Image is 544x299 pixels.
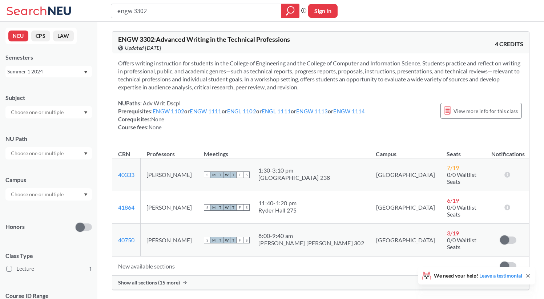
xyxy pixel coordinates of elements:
th: Campus [370,143,441,158]
span: S [204,237,210,243]
a: ENGL 1102 [227,108,256,114]
div: NUPaths: Prerequisites: or or or or or Corequisites: Course fees: [118,99,365,131]
span: Class Type [5,252,92,260]
td: [GEOGRAPHIC_DATA] [370,158,441,191]
span: View more info for this class [454,106,518,116]
a: 40750 [118,237,134,243]
td: [PERSON_NAME] [141,158,198,191]
span: 0/0 Waitlist Seats [447,237,476,250]
div: CRN [118,150,130,158]
div: Dropdown arrow [5,188,92,201]
span: S [204,204,210,211]
span: 3 / 19 [447,230,459,237]
div: 8:00 - 9:40 am [258,232,364,239]
span: None [149,124,162,130]
span: F [237,171,243,178]
svg: magnifying glass [286,6,295,16]
svg: Dropdown arrow [84,193,88,196]
input: Class, professor, course number, "phrase" [117,5,276,17]
th: Seats [441,143,487,158]
div: Summer 1 2024Dropdown arrow [5,66,92,77]
span: T [217,171,223,178]
span: S [204,171,210,178]
span: S [243,204,250,211]
span: None [151,116,164,122]
svg: Dropdown arrow [84,152,88,155]
span: ENGW 3302 : Advanced Writing in the Technical Professions [118,35,290,43]
span: Updated [DATE] [125,44,161,52]
span: W [223,171,230,178]
div: Summer 1 2024 [7,68,83,76]
span: T [230,204,237,211]
span: M [210,171,217,178]
a: ENGL 1111 [262,108,291,114]
span: T [217,237,223,243]
button: Sign In [308,4,338,18]
span: T [230,237,237,243]
div: Dropdown arrow [5,106,92,118]
div: 11:40 - 1:20 pm [258,199,297,207]
p: Honors [5,223,25,231]
div: Semesters [5,53,92,61]
a: 41864 [118,204,134,211]
button: NEU [8,31,28,41]
span: S [243,237,250,243]
div: Subject [5,94,92,102]
span: W [223,204,230,211]
button: LAW [53,31,74,41]
span: 4 CREDITS [495,40,523,48]
div: Campus [5,176,92,184]
td: [PERSON_NAME] [141,224,198,256]
a: Leave a testimonial [479,272,522,279]
span: Offers writing instruction for students in the College of Engineering and the College of Computer... [118,60,520,90]
th: Meetings [198,143,370,158]
td: New available sections [112,256,487,276]
a: 40333 [118,171,134,178]
span: 1 [89,265,92,273]
a: ENGW 1111 [190,108,221,114]
span: F [237,237,243,243]
div: [PERSON_NAME] [PERSON_NAME] 302 [258,239,364,247]
div: Ryder Hall 275 [258,207,297,214]
div: NU Path [5,135,92,143]
span: Show all sections (15 more) [118,279,180,286]
span: 6 / 19 [447,197,459,204]
a: ENGW 1102 [153,108,184,114]
span: M [210,204,217,211]
th: Professors [141,143,198,158]
span: 0/0 Waitlist Seats [447,171,476,185]
span: S [243,171,250,178]
input: Choose one or multiple [7,190,68,199]
div: [GEOGRAPHIC_DATA] 238 [258,174,330,181]
span: 7 / 19 [447,164,459,171]
td: [GEOGRAPHIC_DATA] [370,224,441,256]
input: Choose one or multiple [7,149,68,158]
span: Adv Writ Dscpl [142,100,181,106]
div: 1:30 - 3:10 pm [258,167,330,174]
span: M [210,237,217,243]
span: T [217,204,223,211]
div: Dropdown arrow [5,147,92,159]
a: ENGW 1114 [333,108,365,114]
span: W [223,237,230,243]
span: T [230,171,237,178]
span: 0/0 Waitlist Seats [447,204,476,218]
input: Choose one or multiple [7,108,68,117]
span: F [237,204,243,211]
svg: Dropdown arrow [84,71,88,74]
td: [PERSON_NAME] [141,191,198,224]
div: magnifying glass [281,4,299,18]
button: CPS [31,31,50,41]
svg: Dropdown arrow [84,111,88,114]
th: Notifications [487,143,529,158]
td: [GEOGRAPHIC_DATA] [370,191,441,224]
div: Show all sections (15 more) [112,276,529,290]
span: We need your help! [434,273,522,278]
label: Lecture [6,264,92,274]
a: ENGW 1113 [296,108,328,114]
